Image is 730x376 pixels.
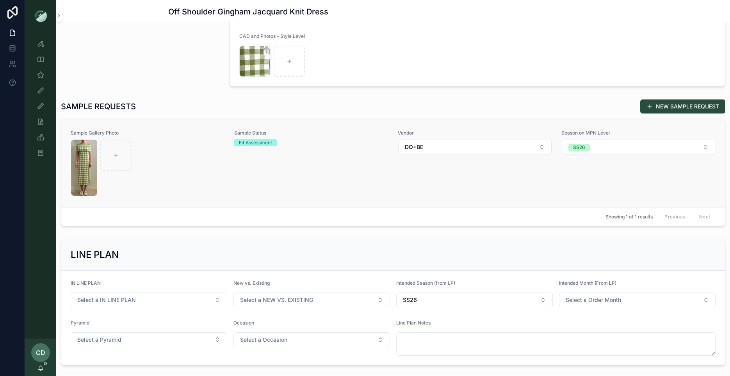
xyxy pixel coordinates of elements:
[640,99,725,114] button: NEW SAMPLE REQUEST
[396,280,455,286] span: Intended Season (from LP)
[559,280,616,286] span: Intended Month (From LP)
[559,293,716,307] button: Select Button
[562,140,715,154] button: Select Button
[605,214,653,220] span: Showing 1 of 1 results
[71,280,101,286] span: IN LINE PLAN
[405,143,423,151] span: DO+BE
[71,320,89,326] span: Pyramid
[61,119,725,207] a: Sample Gallery PhotoScreenshot-2025-09-23-at-9.58.46-AM.pngSample StatusFit AssessmentVendorSelec...
[233,293,390,307] button: Select Button
[396,293,553,307] button: Select Button
[71,140,97,196] img: Screenshot-2025-09-23-at-9.58.46-AM.png
[61,101,136,112] h1: SAMPLE REQUESTS
[233,332,390,347] button: Select Button
[77,296,136,304] span: Select a IN LINE PLAN
[240,296,313,304] span: Select a NEW VS. EXISTING
[233,320,254,326] span: Occasion
[34,9,47,22] img: App logo
[239,33,305,39] span: CAD and Photos - Style Level
[561,130,716,136] span: Season on MPN Level
[71,332,227,347] button: Select Button
[566,296,621,304] span: Select a Order Month
[396,320,431,326] span: Line Plan Notes
[233,280,270,286] span: New vs. Existing
[71,130,225,136] span: Sample Gallery Photo
[240,336,287,344] span: Select a Occasion
[77,336,121,344] span: Select a Pyramid
[398,140,552,154] button: Select Button
[25,31,56,170] div: scrollable content
[71,293,227,307] button: Select Button
[168,6,328,17] h1: Off Shoulder Gingham Jacquard Knit Dress
[239,139,272,146] div: Fit Assessment
[234,130,388,136] span: Sample Status
[36,348,45,357] span: CD
[71,248,119,261] h2: LINE PLAN
[398,130,552,136] span: Vendor
[573,144,585,151] div: SS26
[403,296,417,304] span: SS26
